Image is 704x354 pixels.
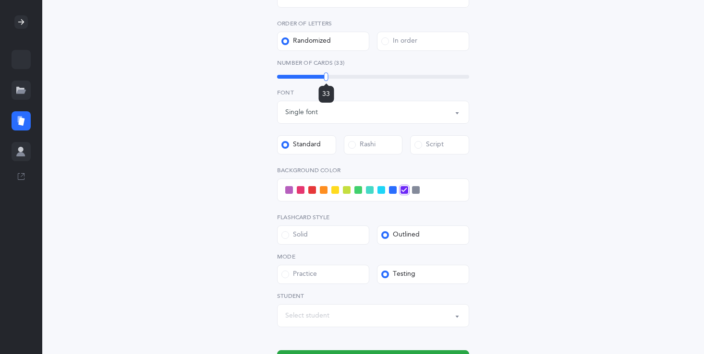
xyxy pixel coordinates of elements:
button: Select student [277,304,469,327]
label: Flashcard Style [277,213,469,222]
label: Number of Cards (33) [277,59,469,67]
div: Rashi [348,140,376,150]
div: Practice [281,270,317,279]
label: Mode [277,252,469,261]
label: Font [277,88,469,97]
label: Order of letters [277,19,469,28]
div: Standard [281,140,321,150]
div: Solid [281,230,308,240]
div: Script [414,140,444,150]
label: Student [277,292,469,300]
label: Background color [277,166,469,175]
div: In order [381,36,417,46]
div: Testing [381,270,415,279]
div: Single font [285,107,318,118]
div: Select student [285,311,329,321]
div: Randomized [281,36,331,46]
div: Outlined [381,230,420,240]
button: Single font [277,101,469,124]
span: 33 [322,90,330,98]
